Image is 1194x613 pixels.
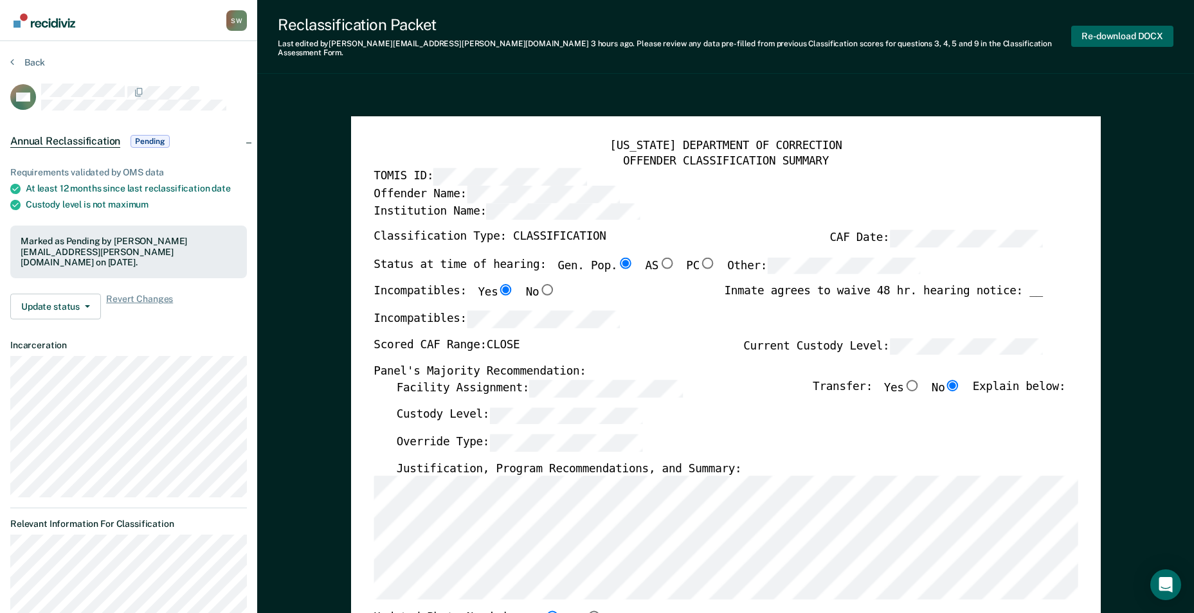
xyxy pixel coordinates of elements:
div: OFFENDER CLASSIFICATION SUMMARY [374,154,1078,168]
input: CAF Date: [889,230,1042,247]
div: Marked as Pending by [PERSON_NAME][EMAIL_ADDRESS][PERSON_NAME][DOMAIN_NAME] on [DATE]. [21,236,237,268]
input: Yes [498,284,514,296]
label: Custody Level: [396,407,642,424]
div: Transfer: Explain below: [813,380,1065,407]
input: Gen. Pop. [617,257,634,269]
div: Panel's Majority Recommendation: [374,365,1043,380]
div: Status at time of hearing: [374,257,920,284]
input: PC [700,257,716,269]
img: Recidiviz [14,13,75,28]
span: maximum [108,199,149,209]
input: Override Type: [489,434,642,451]
div: S W [226,10,247,31]
label: Current Custody Level: [743,337,1043,355]
span: Pending [131,135,169,148]
div: Inmate agrees to waive 48 hr. hearing notice: __ [724,284,1042,310]
label: No [525,284,555,300]
input: AS [658,257,675,269]
label: Offender Name: [374,185,620,202]
label: Other: [727,257,920,274]
input: TOMIS ID: [433,168,586,186]
input: Offender Name: [467,185,620,202]
div: Reclassification Packet [278,15,1071,34]
label: Override Type: [396,434,642,451]
input: Institution Name: [487,202,640,220]
input: Yes [903,380,920,391]
label: Gen. Pop. [557,257,633,274]
label: Justification, Program Recommendations, and Summary: [396,461,741,476]
div: [US_STATE] DEPARTMENT OF CORRECTION [374,139,1078,154]
label: Incompatibles: [374,310,620,328]
input: Incompatibles: [467,310,620,328]
input: Other: [767,257,920,274]
span: Annual Reclassification [10,135,120,148]
div: Custody level is not [26,199,247,210]
div: Incompatibles: [374,284,556,310]
label: No [932,380,961,397]
span: date [212,183,230,193]
label: PC [686,257,716,274]
dt: Relevant Information For Classification [10,519,247,529]
button: Back [10,57,45,68]
button: Profile dropdown button [226,10,247,31]
label: Institution Name: [374,202,640,220]
span: 3 hours ago [591,39,633,48]
input: Facility Assignment: [529,380,682,397]
label: CAF Date: [829,230,1042,247]
dt: Incarceration [10,340,247,351]
label: Facility Assignment: [396,380,682,397]
input: Custody Level: [489,407,642,424]
input: Current Custody Level: [889,337,1042,355]
label: Yes [478,284,514,300]
label: Classification Type: CLASSIFICATION [374,230,606,247]
input: No [539,284,556,296]
label: Scored CAF Range: CLOSE [374,337,520,355]
button: Re-download DOCX [1071,26,1173,47]
div: At least 12 months since last reclassification [26,183,247,194]
div: Last edited by [PERSON_NAME][EMAIL_ADDRESS][PERSON_NAME][DOMAIN_NAME] . Please review any data pr... [278,39,1071,58]
input: No [945,380,961,391]
label: Yes [883,380,919,397]
label: TOMIS ID: [374,168,586,186]
div: Requirements validated by OMS data [10,167,247,178]
div: Open Intercom Messenger [1150,569,1181,600]
button: Update status [10,294,101,319]
span: Revert Changes [106,294,173,319]
label: AS [645,257,674,274]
